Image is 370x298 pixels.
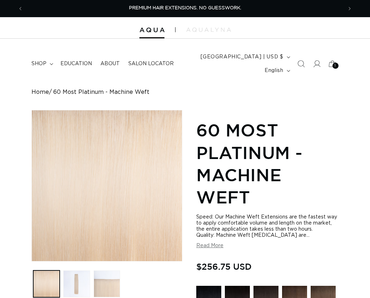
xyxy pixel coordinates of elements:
[139,28,164,33] img: Aqua Hair Extensions
[56,56,96,71] a: Education
[260,64,293,77] button: English
[293,56,309,72] summary: Search
[196,214,339,239] div: Speed: Our Machine Weft Extensions are the fastest way to apply comfortable volume and length on ...
[27,56,56,71] summary: shop
[33,270,60,297] button: Load image 1 in gallery view
[196,260,252,273] span: $256.75 USD
[31,89,49,96] a: Home
[31,61,46,67] span: shop
[124,56,178,71] a: Salon Locator
[196,243,223,249] button: Read More
[196,119,339,208] h1: 60 Most Platinum - Machine Weft
[335,63,336,69] span: 1
[53,89,149,96] span: 60 Most Platinum - Machine Weft
[100,61,120,67] span: About
[186,28,231,32] img: aqualyna.com
[265,67,283,74] span: English
[13,2,28,15] button: Previous announcement
[201,53,283,61] span: [GEOGRAPHIC_DATA] | USD $
[94,270,120,297] button: Load image 3 in gallery view
[129,6,241,10] span: PREMIUM HAIR EXTENSIONS. NO GUESSWORK.
[63,270,90,297] button: Load image 2 in gallery view
[96,56,124,71] a: About
[196,50,293,64] button: [GEOGRAPHIC_DATA] | USD $
[342,2,357,15] button: Next announcement
[128,61,174,67] span: Salon Locator
[60,61,92,67] span: Education
[31,89,339,96] nav: breadcrumbs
